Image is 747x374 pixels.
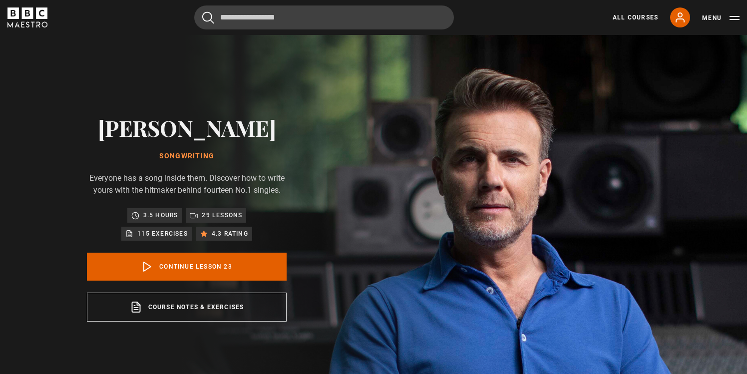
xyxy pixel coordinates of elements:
[87,293,287,322] a: Course notes & exercises
[143,210,178,220] p: 3.5 hours
[212,229,248,239] p: 4.3 rating
[202,210,242,220] p: 29 lessons
[194,5,454,29] input: Search
[613,13,658,22] a: All Courses
[137,229,188,239] p: 115 exercises
[202,11,214,24] button: Submit the search query
[87,152,287,160] h1: Songwriting
[87,172,287,196] p: Everyone has a song inside them. Discover how to write yours with the hitmaker behind fourteen No...
[87,253,287,281] a: Continue lesson 23
[7,7,47,27] svg: BBC Maestro
[87,115,287,140] h2: [PERSON_NAME]
[702,13,740,23] button: Toggle navigation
